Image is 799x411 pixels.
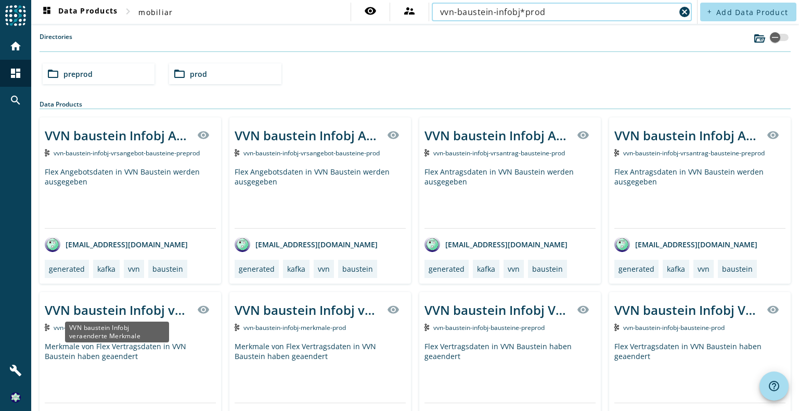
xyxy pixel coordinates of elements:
[9,364,22,377] mat-icon: build
[614,149,619,156] img: Kafka Topic: vvn-baustein-infobj-vrsantrag-bausteine-preprod
[54,149,200,157] span: Kafka Topic: vvn-baustein-infobj-vrsangebot-bausteine-preprod
[45,127,191,144] div: VVN baustein Infobj Angebot gespeichert
[9,67,22,79] mat-icon: dashboard
[424,236,440,252] img: avatar
[287,264,305,274] div: kafka
[235,127,381,144] div: VVN baustein Infobj Angebot gespeichert
[190,69,207,79] span: prod
[40,100,791,109] div: Data Products
[767,129,779,141] mat-icon: visibility
[508,264,520,274] div: vvn
[173,68,186,80] mat-icon: folder_open
[45,149,49,156] img: Kafka Topic: vvn-baustein-infobj-vrsangebot-bausteine-preprod
[577,303,589,316] mat-icon: visibility
[767,303,779,316] mat-icon: visibility
[429,264,465,274] div: generated
[152,264,183,274] div: baustein
[387,129,399,141] mat-icon: visibility
[239,264,275,274] div: generated
[138,7,173,17] span: mobiliar
[698,264,710,274] div: vvn
[97,264,115,274] div: kafka
[197,303,210,316] mat-icon: visibility
[65,322,169,342] div: VVN baustein Infobj veraenderte Merkmale
[424,341,596,403] div: Flex Vertragsdaten in VVN Baustein haben geaendert
[45,236,60,252] img: avatar
[433,323,545,332] span: Kafka Topic: vvn-baustein-infobj-bausteine-preprod
[45,167,216,228] div: Flex Angebotsdaten in VVN Baustein werden ausgegeben
[403,5,416,17] mat-icon: supervisor_account
[716,7,788,17] span: Add Data Product
[63,69,93,79] span: preprod
[614,167,785,228] div: Flex Antragsdaten in VVN Baustein werden ausgegeben
[45,301,191,319] div: VVN baustein Infobj veraenderte Merkmale
[197,129,210,141] mat-icon: visibility
[387,303,399,316] mat-icon: visibility
[243,323,346,332] span: Kafka Topic: vvn-baustein-infobj-merkmale-prod
[45,236,188,252] div: [EMAIL_ADDRESS][DOMAIN_NAME]
[424,149,429,156] img: Kafka Topic: vvn-baustein-infobj-vrsantrag-bausteine-prod
[45,324,49,331] img: Kafka Topic: vvn-baustein-infobj-merkmale-preprod
[128,264,140,274] div: vvn
[235,324,239,331] img: Kafka Topic: vvn-baustein-infobj-merkmale-prod
[614,301,761,319] div: VVN baustein Infobj Vertrag gespeichert
[706,9,712,15] mat-icon: add
[700,3,796,21] button: Add Data Product
[235,236,250,252] img: avatar
[41,6,53,18] mat-icon: dashboard
[677,5,692,19] button: Clear
[532,264,563,274] div: baustein
[424,127,571,144] div: VVN baustein Infobj Antrag gespeichert
[45,341,216,403] div: Merkmale von Flex Vertragsdaten in VVN Baustein haben geaendert
[134,3,177,21] button: mobiliar
[477,264,495,274] div: kafka
[41,6,118,18] span: Data Products
[424,167,596,228] div: Flex Antragsdaten in VVN Baustein werden ausgegeben
[424,301,571,319] div: VVN baustein Infobj Vertrag gespeichert
[235,149,239,156] img: Kafka Topic: vvn-baustein-infobj-vrsangebot-bausteine-prod
[623,323,725,332] span: Kafka Topic: vvn-baustein-infobj-bausteine-prod
[424,324,429,331] img: Kafka Topic: vvn-baustein-infobj-bausteine-preprod
[47,68,59,80] mat-icon: folder_open
[678,6,691,18] mat-icon: cancel
[433,149,565,157] span: Kafka Topic: vvn-baustein-infobj-vrsantrag-bausteine-prod
[9,94,22,107] mat-icon: search
[235,301,381,319] div: VVN baustein Infobj veraenderte Merkmale
[577,129,589,141] mat-icon: visibility
[722,264,753,274] div: baustein
[623,149,765,157] span: Kafka Topic: vvn-baustein-infobj-vrsantrag-bausteine-preprod
[614,236,630,252] img: avatar
[5,5,26,26] img: spoud-logo.svg
[614,236,757,252] div: [EMAIL_ADDRESS][DOMAIN_NAME]
[235,236,378,252] div: [EMAIL_ADDRESS][DOMAIN_NAME]
[618,264,654,274] div: generated
[667,264,685,274] div: kafka
[614,127,761,144] div: VVN baustein Infobj Antrag gespeichert
[40,32,72,51] label: Directories
[342,264,373,274] div: baustein
[54,323,166,332] span: Kafka Topic: vvn-baustein-infobj-merkmale-preprod
[235,341,406,403] div: Merkmale von Flex Vertragsdaten in VVN Baustein haben geaendert
[440,6,675,18] input: Search (% or * for wildcards)
[235,167,406,228] div: Flex Angebotsdaten in VVN Baustein werden ausgegeben
[424,236,568,252] div: [EMAIL_ADDRESS][DOMAIN_NAME]
[10,392,21,403] img: 9fbeb066b12f66698d16899ab6b858f3
[364,5,377,17] mat-icon: visibility
[36,3,122,21] button: Data Products
[614,341,785,403] div: Flex Vertragsdaten in VVN Baustein haben geaendert
[49,264,85,274] div: generated
[9,40,22,52] mat-icon: home
[243,149,380,157] span: Kafka Topic: vvn-baustein-infobj-vrsangebot-bausteine-prod
[614,324,619,331] img: Kafka Topic: vvn-baustein-infobj-bausteine-prod
[122,5,134,18] mat-icon: chevron_right
[318,264,330,274] div: vvn
[768,380,780,392] mat-icon: help_outline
